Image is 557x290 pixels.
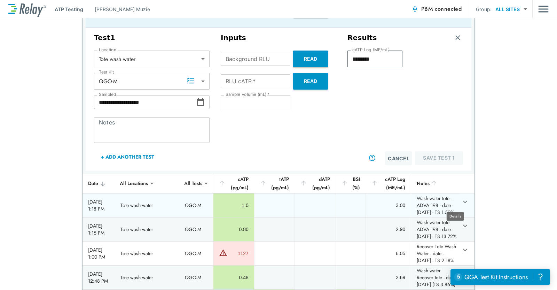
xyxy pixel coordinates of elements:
[55,6,83,13] p: ATP Testing
[88,222,109,236] div: [DATE] 1:15 PM
[94,95,196,109] input: Choose date, selected date is Oct 15, 2025
[411,242,459,265] td: Recover Tote Wash Water - date - [DATE] - TS 2.18%
[219,274,249,281] div: 0.48
[94,52,210,66] div: Tote wash water
[293,51,328,67] button: Read
[88,246,109,260] div: [DATE] 1:00 PM
[411,266,459,289] td: Wash water Recover tote - date - [DATE] (TS 3.86%)
[447,212,464,221] div: Details
[385,151,412,165] button: Cancel
[115,217,179,241] td: Tote wash water
[435,5,462,13] span: connected
[293,73,328,90] button: Read
[341,175,360,192] div: BSI (%)
[95,6,150,13] p: [PERSON_NAME] Muzie
[99,92,116,97] label: Sampled
[347,33,377,42] h3: Results
[476,6,492,13] p: Group:
[459,268,471,280] button: expand row
[352,47,390,52] label: cATP Log (ME/mL)
[371,250,406,257] div: 6.05
[300,175,330,192] div: dATP (pg/mL)
[88,270,109,284] div: [DATE] 12:48 PM
[115,266,179,289] td: Tote wash water
[94,148,161,165] button: + Add Another Test
[99,70,114,75] label: Test Kit
[179,217,213,241] td: QGO-M
[454,34,461,41] img: Remove
[260,175,289,192] div: tATP (pg/mL)
[411,193,459,217] td: Wash water tote - ADVA 198 - date - [DATE] - TS 1.59%
[219,249,227,257] img: Warning
[459,196,471,208] button: expand row
[226,92,269,97] label: Sample Volume (mL)
[421,4,462,14] span: PBM
[179,193,213,217] td: QGO-M
[371,226,406,233] div: 2.90
[8,2,46,17] img: LuminUltra Relay
[371,274,406,281] div: 2.69
[219,202,249,209] div: 1.0
[115,242,179,265] td: Tote wash water
[94,33,210,42] h3: Test 1
[83,174,115,193] th: Date
[409,2,464,16] button: PBM connected
[115,193,179,217] td: Tote wash water
[88,198,109,212] div: [DATE] 1:18 PM
[221,33,336,42] h3: Inputs
[417,179,454,188] div: Notes
[411,217,459,241] td: Wash water tote ADVA 198 - date - [DATE] - TS 13.72%
[459,220,471,232] button: expand row
[450,269,550,285] iframe: Resource center
[411,6,418,13] img: Connected Icon
[538,2,549,16] button: Main menu
[229,250,249,257] div: 1127
[538,2,549,16] img: Drawer Icon
[179,242,213,265] td: QGO-M
[219,175,249,192] div: cATP (pg/mL)
[219,226,249,233] div: 0.80
[371,202,406,209] div: 3.00
[115,176,153,190] div: All Locations
[371,175,406,192] div: cATP Log (ME/mL)
[179,266,213,289] td: QGO-M
[99,47,116,52] label: Location
[459,244,471,256] button: expand row
[179,176,207,190] div: All Tests
[94,74,210,88] div: QGO-M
